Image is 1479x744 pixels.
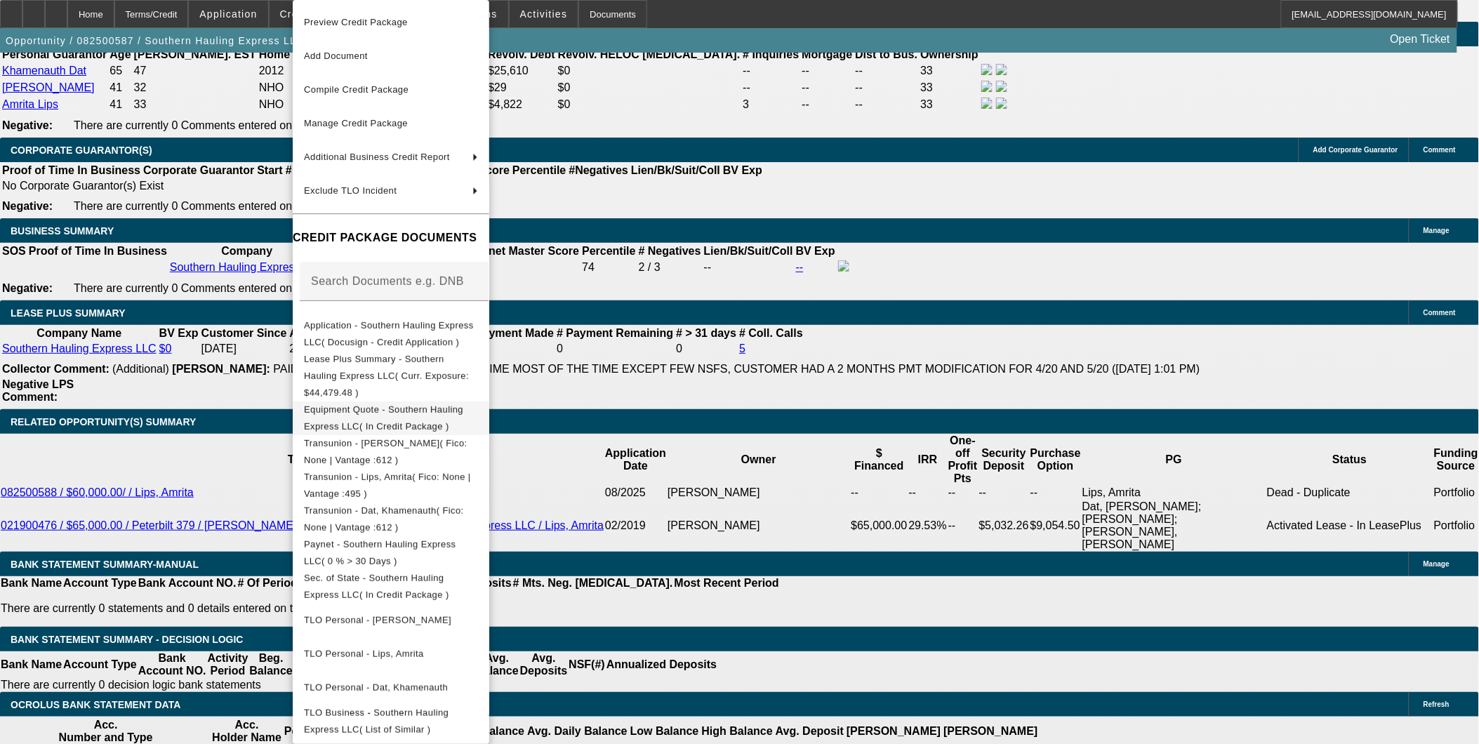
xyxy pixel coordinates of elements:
[293,536,489,570] button: Paynet - Southern Hauling Express LLC( 0 % > 30 Days )
[304,615,451,625] span: TLO Personal - [PERSON_NAME]
[304,472,471,499] span: Transunion - Lips, Amrita( Fico: None | Vantage :495 )
[293,604,489,637] button: TLO Personal - Lips, Ronald
[304,404,463,432] span: Equipment Quote - Southern Hauling Express LLC( In Credit Package )
[304,649,424,659] span: TLO Personal - Lips, Amrita
[304,84,409,95] span: Compile Credit Package
[304,320,474,347] span: Application - Southern Hauling Express LLC( Docusign - Credit Application )
[293,570,489,604] button: Sec. of State - Southern Hauling Express LLC( In Credit Package )
[304,505,464,533] span: Transunion - Dat, Khamenauth( Fico: None | Vantage :612 )
[304,539,456,566] span: Paynet - Southern Hauling Express LLC( 0 % > 30 Days )
[304,152,450,162] span: Additional Business Credit Report
[304,573,449,600] span: Sec. of State - Southern Hauling Express LLC( In Credit Package )
[293,230,489,246] h4: CREDIT PACKAGE DOCUMENTS
[304,682,448,693] span: TLO Personal - Dat, Khamenauth
[304,354,469,398] span: Lease Plus Summary - Southern Hauling Express LLC( Curr. Exposure: $44,479.48 )
[293,705,489,738] button: TLO Business - Southern Hauling Express LLC( List of Similar )
[293,637,489,671] button: TLO Personal - Lips, Amrita
[311,275,464,287] mat-label: Search Documents e.g. DNB
[293,469,489,503] button: Transunion - Lips, Amrita( Fico: None | Vantage :495 )
[293,351,489,401] button: Lease Plus Summary - Southern Hauling Express LLC( Curr. Exposure: $44,479.48 )
[304,185,397,196] span: Exclude TLO Incident
[304,438,467,465] span: Transunion - [PERSON_NAME]( Fico: None | Vantage :612 )
[293,435,489,469] button: Transunion - Lips, Ronald( Fico: None | Vantage :612 )
[304,51,368,61] span: Add Document
[293,503,489,536] button: Transunion - Dat, Khamenauth( Fico: None | Vantage :612 )
[304,17,408,27] span: Preview Credit Package
[304,708,449,735] span: TLO Business - Southern Hauling Express LLC( List of Similar )
[293,401,489,435] button: Equipment Quote - Southern Hauling Express LLC( In Credit Package )
[293,317,489,351] button: Application - Southern Hauling Express LLC( Docusign - Credit Application )
[293,671,489,705] button: TLO Personal - Dat, Khamenauth
[304,118,408,128] span: Manage Credit Package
